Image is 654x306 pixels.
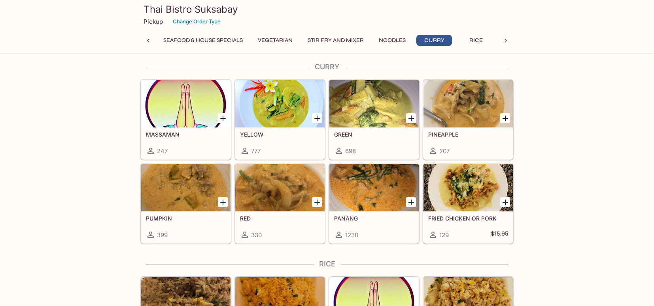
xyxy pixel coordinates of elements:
p: Pickup [144,18,163,25]
button: Add FRIED CHICKEN OR PORK [500,197,510,207]
button: Curry [416,35,452,46]
span: 1230 [345,231,358,239]
h5: PUMPKIN [146,215,226,222]
a: MASSAMAN247 [141,80,231,160]
h5: RED [240,215,320,222]
button: Noodles [374,35,410,46]
span: 698 [345,147,356,155]
button: Add YELLOW [312,113,322,123]
a: PINEAPPLE207 [423,80,513,160]
a: YELLOW777 [235,80,325,160]
button: Add PANANG [406,197,416,207]
a: GREEN698 [329,80,419,160]
button: Seafood & House Specials [159,35,247,46]
h5: PANANG [334,215,414,222]
h3: Thai Bistro Suksabay [144,3,510,15]
div: GREEN [329,80,419,127]
span: 207 [439,147,450,155]
div: RED [235,164,325,211]
h5: $15.95 [491,230,508,239]
h5: MASSAMAN [146,131,226,138]
span: 129 [439,231,449,239]
span: 247 [157,147,168,155]
div: MASSAMAN [141,80,231,127]
a: PANANG1230 [329,163,419,243]
button: Add PUMPKIN [218,197,228,207]
h4: Curry [140,63,514,71]
div: PUMPKIN [141,164,231,211]
button: Add GREEN [406,113,416,123]
button: Stir Fry and Mixer [303,35,368,46]
a: PUMPKIN399 [141,163,231,243]
button: Change Order Type [169,15,224,28]
div: YELLOW [235,80,325,127]
div: FRIED CHICKEN OR PORK [423,164,513,211]
h5: FRIED CHICKEN OR PORK [428,215,508,222]
button: Add MASSAMAN [218,113,228,123]
span: 777 [251,147,261,155]
button: Add PINEAPPLE [500,113,510,123]
span: 399 [157,231,168,239]
h5: PINEAPPLE [428,131,508,138]
a: FRIED CHICKEN OR PORK129$15.95 [423,163,513,243]
button: Add RED [312,197,322,207]
div: PINEAPPLE [423,80,513,127]
h4: Rice [140,260,514,268]
div: PANANG [329,164,419,211]
h5: YELLOW [240,131,320,138]
h5: GREEN [334,131,414,138]
button: Vegetarian [253,35,297,46]
button: Rice [458,35,494,46]
span: 330 [251,231,262,239]
a: RED330 [235,163,325,243]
